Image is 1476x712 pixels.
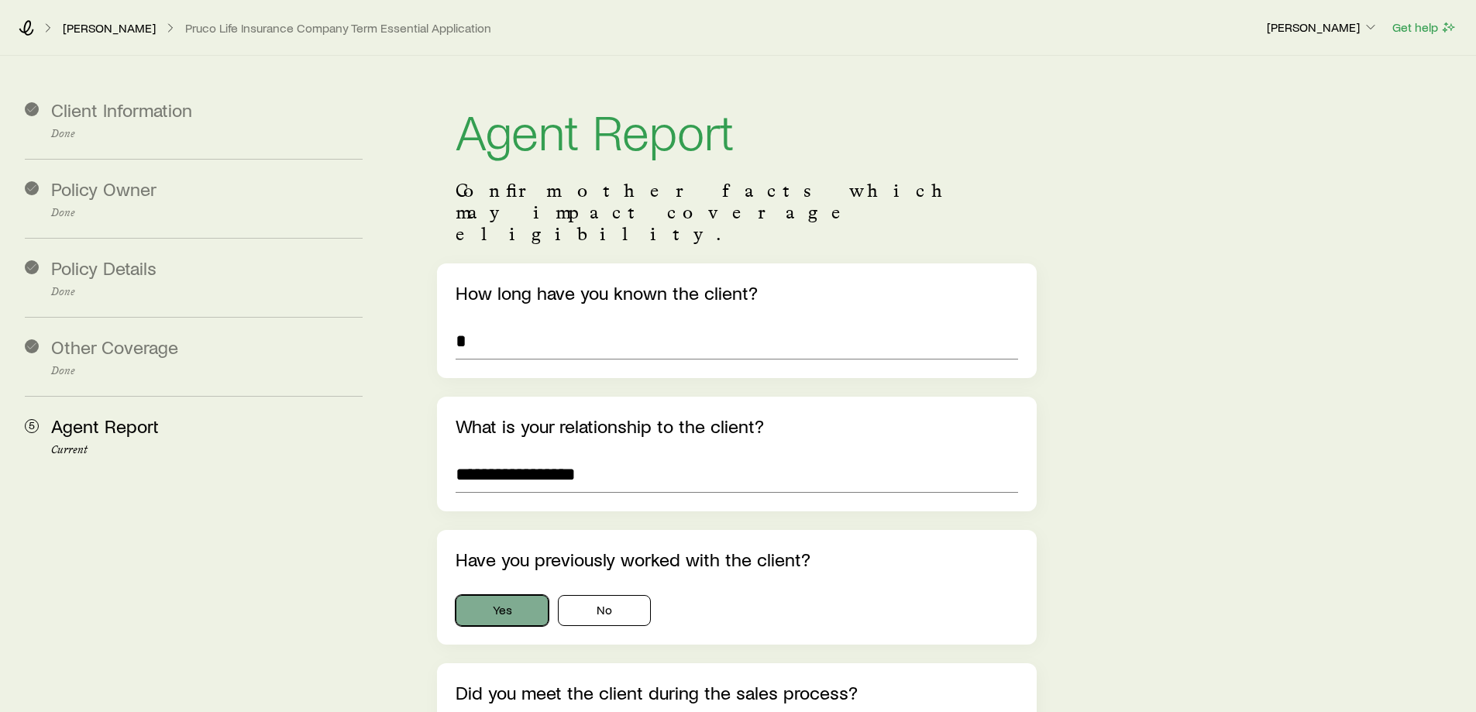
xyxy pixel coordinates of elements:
[456,105,1017,155] h1: Agent Report
[51,207,363,219] p: Done
[62,21,157,36] a: [PERSON_NAME]
[184,21,492,36] button: Pruco Life Insurance Company Term Essential Application
[51,444,363,456] p: Current
[456,282,1017,304] p: How long have you known the client?
[1266,19,1379,37] button: [PERSON_NAME]
[51,365,363,377] p: Done
[51,286,363,298] p: Done
[51,98,192,121] span: Client Information
[1392,19,1457,36] button: Get help
[558,595,651,626] button: No
[51,335,178,358] span: Other Coverage
[456,180,1017,245] p: Confirm other facts which may impact coverage eligibility.
[456,595,549,626] button: Yes
[456,549,1017,570] p: Have you previously worked with the client?
[51,414,159,437] span: Agent Report
[51,128,363,140] p: Done
[51,256,157,279] span: Policy Details
[456,682,1017,703] p: Did you meet the client during the sales process?
[51,177,157,200] span: Policy Owner
[1267,19,1378,35] p: [PERSON_NAME]
[25,419,39,433] span: 5
[456,415,1017,437] p: What is your relationship to the client?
